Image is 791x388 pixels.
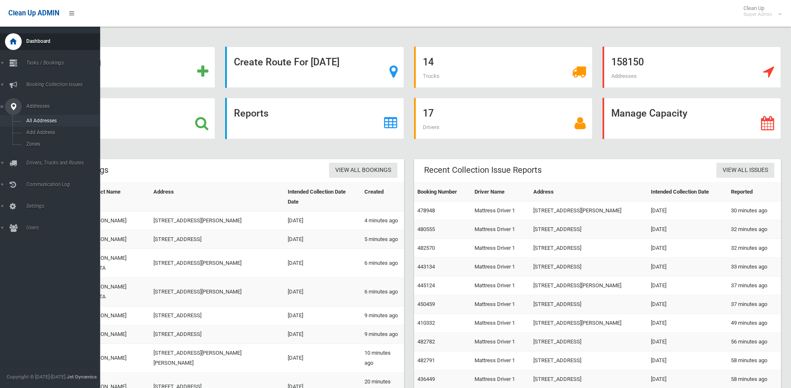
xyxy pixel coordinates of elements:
[603,47,781,88] a: 158150 Addresses
[648,183,728,201] th: Intended Collection Date
[728,220,781,239] td: 32 minutes ago
[648,201,728,220] td: [DATE]
[471,351,530,370] td: Mattress Driver 1
[284,211,361,230] td: [DATE]
[150,325,284,344] td: [STREET_ADDRESS]
[24,82,106,87] span: Booking Collection Issues
[24,129,99,135] span: Add Address
[648,314,728,333] td: [DATE]
[423,124,439,130] span: Drivers
[150,211,284,230] td: [STREET_ADDRESS][PERSON_NAME]
[414,47,593,88] a: 14 Trucks
[728,239,781,258] td: 32 minutes ago
[234,107,269,119] strong: Reports
[24,203,106,209] span: Settings
[361,325,404,344] td: 9 minutes ago
[648,239,728,258] td: [DATE]
[471,239,530,258] td: Mattress Driver 1
[648,295,728,314] td: [DATE]
[225,98,404,139] a: Reports
[530,333,648,351] td: [STREET_ADDRESS]
[284,249,361,278] td: [DATE]
[423,107,434,119] strong: 17
[417,282,435,289] a: 445124
[471,201,530,220] td: Mattress Driver 1
[728,258,781,276] td: 33 minutes ago
[417,226,435,232] a: 480555
[417,301,435,307] a: 450459
[150,344,284,373] td: [STREET_ADDRESS][PERSON_NAME][PERSON_NAME]
[150,278,284,306] td: [STREET_ADDRESS][PERSON_NAME]
[414,162,552,178] header: Recent Collection Issue Reports
[67,374,97,380] strong: Jet Dynamics
[414,183,472,201] th: Booking Number
[728,351,781,370] td: 58 minutes ago
[739,5,781,17] span: Clean Up
[417,338,435,345] a: 482782
[24,141,99,147] span: Zones
[24,225,106,231] span: Users
[728,201,781,220] td: 30 minutes ago
[83,278,150,306] td: [PERSON_NAME] STRATA
[83,344,150,373] td: [PERSON_NAME]
[417,245,435,251] a: 482570
[83,325,150,344] td: [PERSON_NAME]
[648,276,728,295] td: [DATE]
[743,11,772,17] small: Super Admin
[728,295,781,314] td: 37 minutes ago
[361,306,404,325] td: 9 minutes ago
[728,276,781,295] td: 37 minutes ago
[361,211,404,230] td: 4 minutes ago
[417,376,435,382] a: 436449
[284,306,361,325] td: [DATE]
[225,47,404,88] a: Create Route For [DATE]
[24,103,106,109] span: Addresses
[530,351,648,370] td: [STREET_ADDRESS]
[423,56,434,68] strong: 14
[284,183,361,211] th: Intended Collection Date Date
[83,230,150,249] td: [PERSON_NAME]
[471,314,530,333] td: Mattress Driver 1
[728,183,781,201] th: Reported
[83,183,150,211] th: Contact Name
[611,56,644,68] strong: 158150
[530,314,648,333] td: [STREET_ADDRESS][PERSON_NAME]
[37,98,215,139] a: Search
[648,220,728,239] td: [DATE]
[417,320,435,326] a: 410332
[716,163,774,178] a: View All Issues
[234,56,339,68] strong: Create Route For [DATE]
[361,183,404,211] th: Created
[24,60,106,66] span: Tasks / Bookings
[530,220,648,239] td: [STREET_ADDRESS]
[150,249,284,278] td: [STREET_ADDRESS][PERSON_NAME]
[83,211,150,230] td: [PERSON_NAME]
[417,264,435,270] a: 443134
[361,278,404,306] td: 6 minutes ago
[24,160,106,166] span: Drivers, Trucks and Routes
[423,73,439,79] span: Trucks
[603,98,781,139] a: Manage Capacity
[530,239,648,258] td: [STREET_ADDRESS]
[648,351,728,370] td: [DATE]
[530,183,648,201] th: Address
[83,249,150,278] td: [PERSON_NAME] STRATA
[37,47,215,88] a: Add Booking
[414,98,593,139] a: 17 Drivers
[8,9,59,17] span: Clean Up ADMIN
[471,295,530,314] td: Mattress Driver 1
[329,163,397,178] a: View All Bookings
[284,325,361,344] td: [DATE]
[417,207,435,214] a: 478948
[530,276,648,295] td: [STREET_ADDRESS][PERSON_NAME]
[284,278,361,306] td: [DATE]
[150,306,284,325] td: [STREET_ADDRESS]
[7,374,65,380] span: Copyright © [DATE]-[DATE]
[24,38,106,44] span: Dashboard
[611,107,687,119] strong: Manage Capacity
[361,230,404,249] td: 5 minutes ago
[648,333,728,351] td: [DATE]
[150,230,284,249] td: [STREET_ADDRESS]
[728,314,781,333] td: 49 minutes ago
[24,118,99,124] span: All Addresses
